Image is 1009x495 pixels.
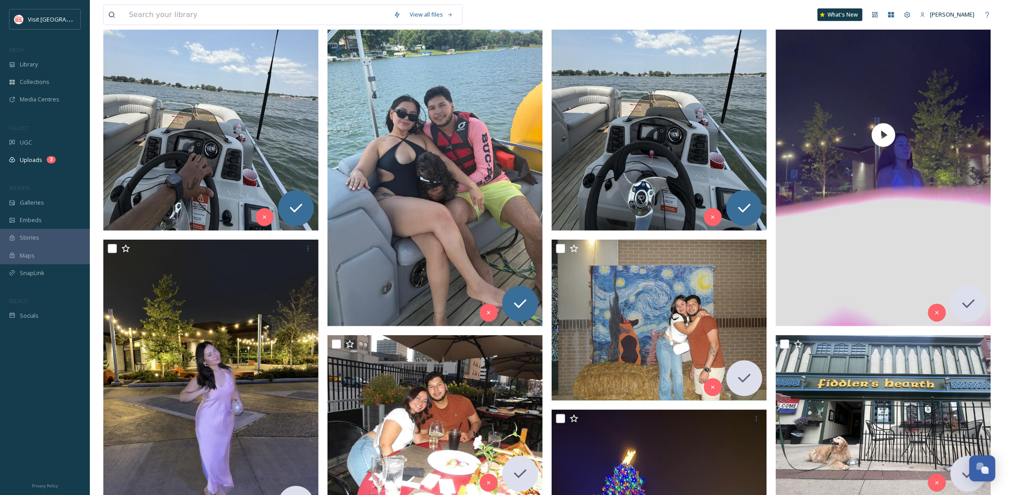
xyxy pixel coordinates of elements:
a: [PERSON_NAME] [916,6,979,23]
span: Galleries [20,198,44,207]
span: SOCIALS [9,298,27,304]
span: COLLECT [9,124,28,131]
div: 3 [47,156,56,163]
a: View all files [405,6,458,23]
span: [PERSON_NAME] [930,10,975,18]
span: Embeds [20,216,42,224]
span: Media Centres [20,95,59,104]
span: SnapLink [20,269,44,277]
span: Privacy Policy [32,483,58,489]
img: ext_1757723003.039662_Escalantenickelson@gmail.com-1bd010b3-b2bd-4ea0-9ab5-7d53aee4e227.jpeg [552,240,767,401]
a: Privacy Policy [32,480,58,491]
span: MEDIA [9,46,25,53]
button: Open Chat [969,456,996,482]
span: Library [20,60,38,69]
img: vsbm-stackedMISH_CMYKlogo2017.jpg [14,15,23,24]
span: Visit [GEOGRAPHIC_DATA] [28,15,97,23]
input: Search your library [124,5,389,25]
span: Collections [20,78,49,86]
a: What's New [818,9,863,21]
span: UGC [20,138,32,147]
span: Maps [20,251,35,260]
span: Uploads [20,156,42,164]
span: WIDGETS [9,184,30,191]
span: Stories [20,233,39,242]
span: Socials [20,311,39,320]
